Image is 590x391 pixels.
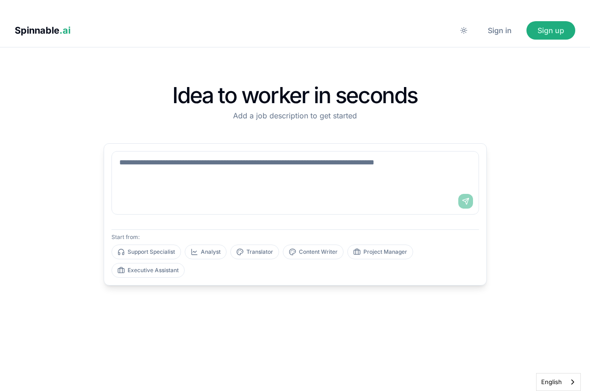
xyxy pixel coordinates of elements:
p: Add a job description to get started [104,110,487,121]
button: Switch to dark mode [455,21,473,40]
span: Spinnable [15,25,70,36]
p: Start from: [111,233,479,241]
aside: Language selected: English [536,373,581,391]
button: Translator [230,245,279,259]
button: Sign up [526,21,575,40]
button: Analyst [185,245,227,259]
button: Content Writer [283,245,344,259]
button: Support Specialist [111,245,181,259]
span: .ai [59,25,70,36]
div: Language [536,373,581,391]
h1: Idea to worker in seconds [104,84,487,106]
a: English [537,373,580,391]
button: Sign in [477,21,523,40]
button: Executive Assistant [111,263,185,278]
button: Project Manager [347,245,413,259]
